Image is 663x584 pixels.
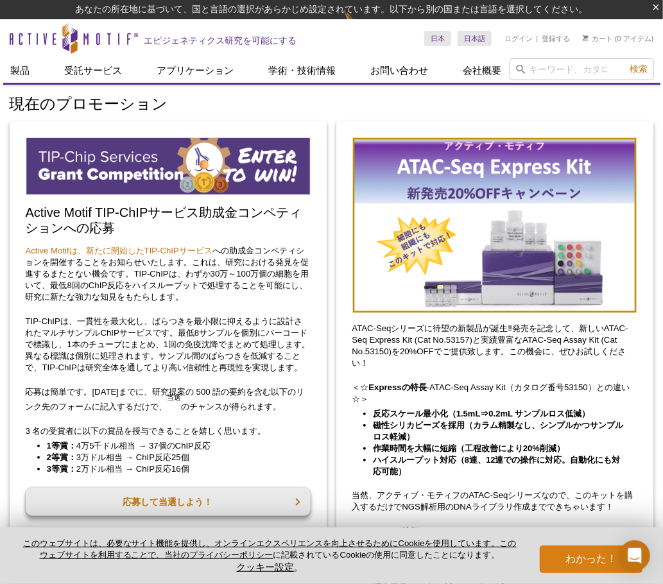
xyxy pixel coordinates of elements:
a: 製品 [3,58,38,83]
font: 4万5千ドル相当 → 37個のChIP反応 [76,441,211,451]
font: 応募は簡単です。[DATE]までに、研究提案の 500 語の要約を含む以下のリンク先のフォームに記入するだけで、 [26,387,305,412]
font: カート [592,35,613,42]
button: わかった！ [540,545,642,573]
font: 現在のプロモーション [10,95,168,112]
font: 磁性シリカビーズを採用（カラム精製なし、シンプルかつサンプルロス軽減） [373,420,623,442]
font: キャンペーン特価 [352,526,419,536]
font: クッキー設定 [237,562,295,572]
font: -ATAC-Seq Assay Kit（カタログ番号53150）との違い☆＞ [352,382,630,404]
font: 登録する [542,35,570,42]
a: アプリケーション [150,58,242,83]
font: ＜☆ [352,382,369,392]
font: ATAC-Seqシリーズに待望の新製品が誕生‼発売を記念して、新しいATAC-Seq Express Kit (Cat No.53157)と実績豊富なATAC-Seq Assay Kit (Ca... [352,323,628,368]
button: 検索 [626,63,652,76]
font: 応募して当選しよう！ [123,497,213,507]
a: ログイン [504,34,533,43]
a: 会社概要 [456,58,510,83]
font: Expressの特長 [369,382,427,392]
font: 1等賞： [47,441,76,451]
div: Open Intercom Messenger [619,540,650,571]
a: カート [583,34,613,43]
font: | [537,35,538,42]
font: 受託サービス [65,65,123,76]
font: 3万ドル相当 → ChIP反応25個 [76,452,189,462]
font: 検索 [630,64,648,74]
font: (0 アイテム) [615,35,654,42]
font: エピジェネティクス研究を可能にする [144,35,297,46]
a: Active Motifは、新たに開始したTIP-ChIPサービス [26,246,212,255]
img: TIP-ChIPサービス助成金コンペティション [26,137,311,195]
a: このウェブサイトは、必要なサイト機能を提供し、オンラインエクスペリエンスを向上させるためにCookieを使用しています。このウェブサイトを利用することで、当社のプライバシーポリシー [23,538,517,560]
font: アプリケーション [157,65,234,76]
font: 2万ドル相当 → ChIP反応16個 [76,464,189,474]
img: ATAC-Seqキットをお得に購入 [352,137,637,313]
a: 受託サービス [57,58,130,83]
font: 反応スケール最小化（1.5mL⇒0.2mL サンプルロス低減） [373,409,590,418]
font: Active Motif TIP-ChIPサービス助成金コンペティションへの応募 [26,205,302,235]
font: 日本 [431,35,445,42]
font: 3等賞： [47,464,76,474]
font: 。 [492,550,500,560]
a: お問い合わせ [363,58,436,83]
font: 作業時間を大幅に短縮（工程改善により20%削減） [373,443,565,453]
font: わかった！ [565,553,617,564]
font: のチャンスが得られます。 [182,402,282,412]
font: ログイン [504,35,533,42]
a: 学術・技術情報 [261,58,344,83]
button: クッキー設定 [237,562,295,574]
font: 会社概要 [463,65,502,76]
img: ここで変更 [344,10,378,40]
font: 3 名の受賞者に以下の賞品を授与できることを嬉しく思います。 [26,426,266,436]
input: キーワード、カタログ番号 [510,58,654,80]
a: 応募して当選しよう！ [26,488,311,516]
font: 製品 [11,65,30,76]
font: TIP-ChIPは、一貫性を最大化し、ばらつきを最小限に抑えるように設計されたマルチサンプルChIPサービスです。最低8サンプルを個別にバーコードで標識し、1本のチューブにまとめ、1回の免疫沈降... [26,316,311,372]
font: 当然、アクティブ・モティフのATAC-Seqシリーズなので、このキットを購入するだけでNGS解析用のDNAライブラリ作成までできちゃいます！ [352,490,633,511]
font: 日本語 [464,35,485,42]
font: 学術・技術情報 [269,65,336,76]
font: あなたの所在地に基づいて、国と言語の選択があらかじめ設定されています。以下から別の国または言語を選択してください。 [76,4,588,14]
img: カート [583,35,589,41]
a: 登録する [542,34,570,43]
font: お問い合わせ [371,65,429,76]
font: 2等賞： [47,452,76,462]
font: に記載されているCookieの使用に同意したことになります [273,550,492,560]
font: ハイスループット対応（8連、12連での操作に対応。自動化にも対応可能） [373,455,621,476]
font: 。 [295,563,303,572]
font: 当選 [168,394,182,402]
